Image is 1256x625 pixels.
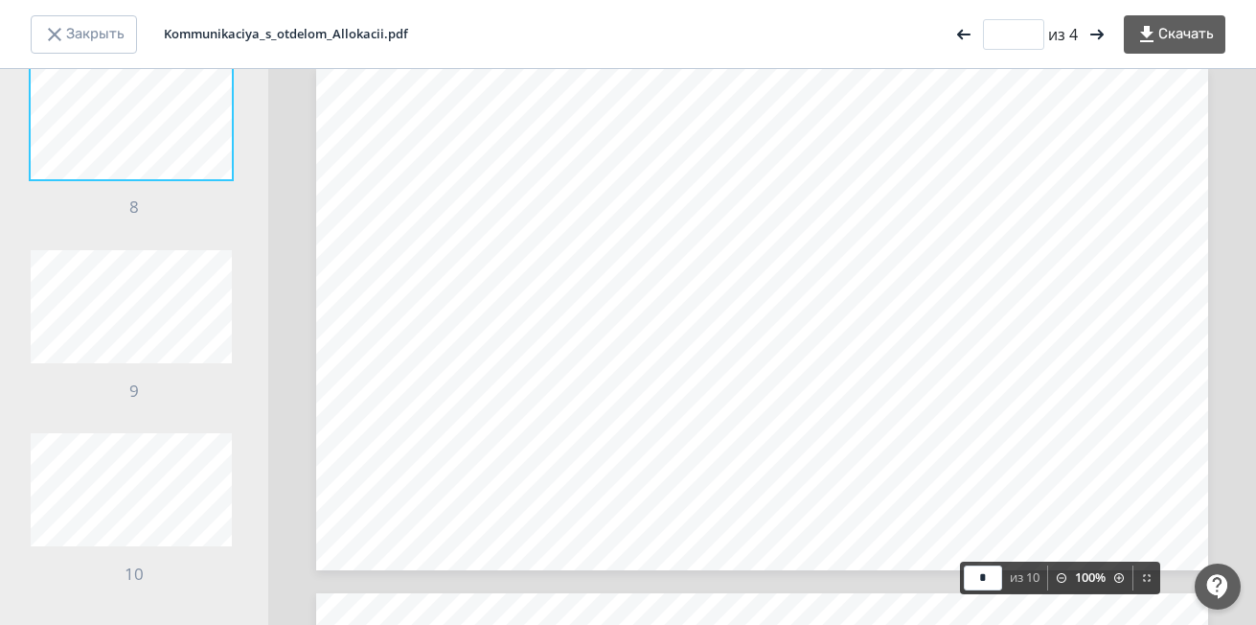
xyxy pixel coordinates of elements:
div: Kommunikaciya_s_otdelom_Allokacii.pdf [164,25,408,44]
div: 100 % [1075,568,1106,588]
div: из 4 [952,19,1108,50]
div: 10 [31,433,238,587]
button: Закрыть [31,15,137,54]
div: 8 [31,66,238,220]
div: из 10 [1010,568,1039,588]
div: 9 [31,250,238,404]
button: Скачать [1124,15,1225,54]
